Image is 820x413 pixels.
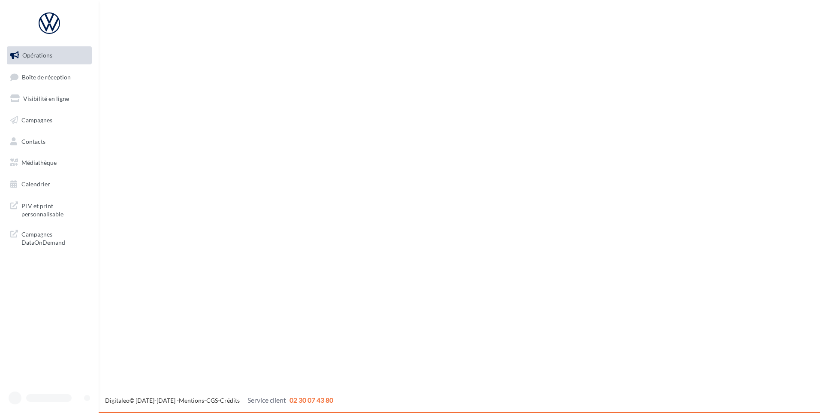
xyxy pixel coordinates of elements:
a: Médiathèque [5,154,93,172]
span: 02 30 07 43 80 [289,396,333,404]
a: CGS [206,397,218,404]
a: Calendrier [5,175,93,193]
span: Campagnes [21,116,52,124]
span: Opérations [22,52,52,59]
span: Contacts [21,137,45,145]
span: © [DATE]-[DATE] - - - [105,397,333,404]
span: Visibilité en ligne [23,95,69,102]
span: Campagnes DataOnDemand [21,228,88,247]
a: PLV et print personnalisable [5,197,93,222]
span: PLV et print personnalisable [21,200,88,219]
a: Campagnes [5,111,93,129]
a: Boîte de réception [5,68,93,86]
a: Opérations [5,46,93,64]
a: Crédits [220,397,240,404]
span: Médiathèque [21,159,57,166]
span: Service client [247,396,286,404]
span: Calendrier [21,180,50,188]
a: Campagnes DataOnDemand [5,225,93,250]
a: Mentions [179,397,204,404]
a: Contacts [5,133,93,151]
a: Visibilité en ligne [5,90,93,108]
span: Boîte de réception [22,73,71,80]
a: Digitaleo [105,397,130,404]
